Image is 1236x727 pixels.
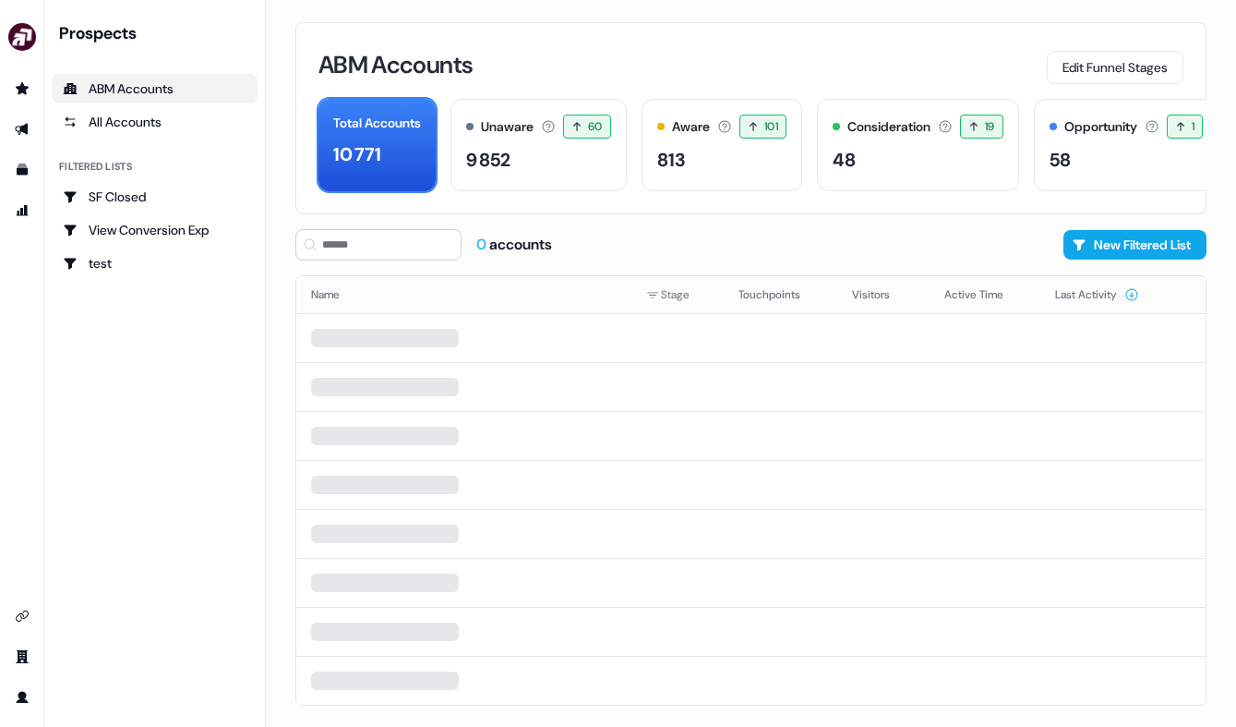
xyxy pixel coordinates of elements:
div: Opportunity [1064,117,1137,137]
button: Last Activity [1055,278,1139,311]
h3: ABM Accounts [318,53,473,77]
a: Go to attribution [7,196,37,225]
span: 19 [985,117,995,136]
a: Go to prospects [7,74,37,103]
span: 0 [476,235,489,254]
div: accounts [476,235,552,255]
span: 1 [1192,117,1194,136]
div: All Accounts [63,113,246,131]
div: 58 [1050,146,1071,174]
span: 60 [588,117,603,136]
div: Prospects [59,22,258,44]
th: Name [296,276,631,313]
span: 101 [764,117,778,136]
a: ABM Accounts [52,74,258,103]
a: Go to test [52,248,258,278]
div: SF Closed [63,188,246,206]
div: Filtered lists [59,159,132,175]
a: Go to team [7,642,37,672]
div: Total Accounts [333,114,421,133]
div: 9 852 [466,146,510,174]
a: Go to templates [7,155,37,185]
a: Go to integrations [7,601,37,631]
a: Go to View Conversion Exp [52,215,258,245]
button: Edit Funnel Stages [1047,51,1183,84]
button: Active Time [944,278,1026,311]
a: Go to profile [7,683,37,712]
div: 10 771 [333,140,381,168]
div: ABM Accounts [63,79,246,98]
a: Go to outbound experience [7,115,37,144]
div: 813 [657,146,685,174]
div: Aware [672,117,710,137]
div: Consideration [847,117,930,137]
div: 48 [833,146,856,174]
a: All accounts [52,107,258,137]
a: Go to SF Closed [52,182,258,212]
button: Touchpoints [738,278,822,311]
div: Stage [646,285,709,304]
button: New Filtered List [1063,230,1206,260]
div: Unaware [481,117,534,137]
div: View Conversion Exp [63,221,246,239]
div: test [63,254,246,273]
button: Visitors [852,278,912,311]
